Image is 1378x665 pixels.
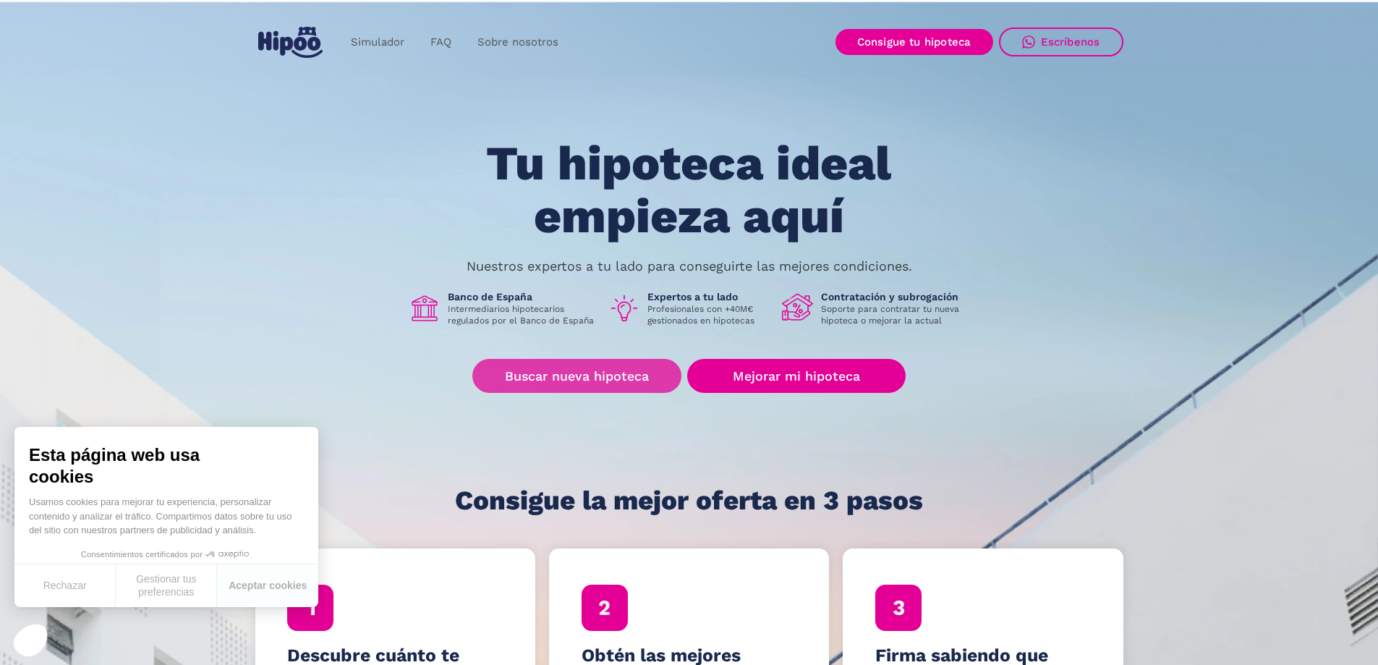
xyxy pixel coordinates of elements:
[821,303,970,326] p: Soporte para contratar tu nueva hipoteca o mejorar la actual
[338,28,417,56] a: Simulador
[647,290,770,303] h1: Expertos a tu lado
[464,28,571,56] a: Sobre nosotros
[417,28,464,56] a: FAQ
[999,27,1123,56] a: Escríbenos
[467,261,912,272] p: Nuestros expertos a tu lado para conseguirte las mejores condiciones.
[414,137,963,242] h1: Tu hipoteca ideal empieza aquí
[472,359,681,393] a: Buscar nueva hipoteca
[448,290,597,303] h1: Banco de España
[455,486,923,515] h1: Consigue la mejor oferta en 3 pasos
[647,303,770,326] p: Profesionales con +40M€ gestionados en hipotecas
[821,290,970,303] h1: Contratación y subrogación
[687,359,905,393] a: Mejorar mi hipoteca
[255,21,326,64] a: home
[835,29,993,55] a: Consigue tu hipoteca
[1041,35,1100,48] div: Escríbenos
[448,303,597,326] p: Intermediarios hipotecarios regulados por el Banco de España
